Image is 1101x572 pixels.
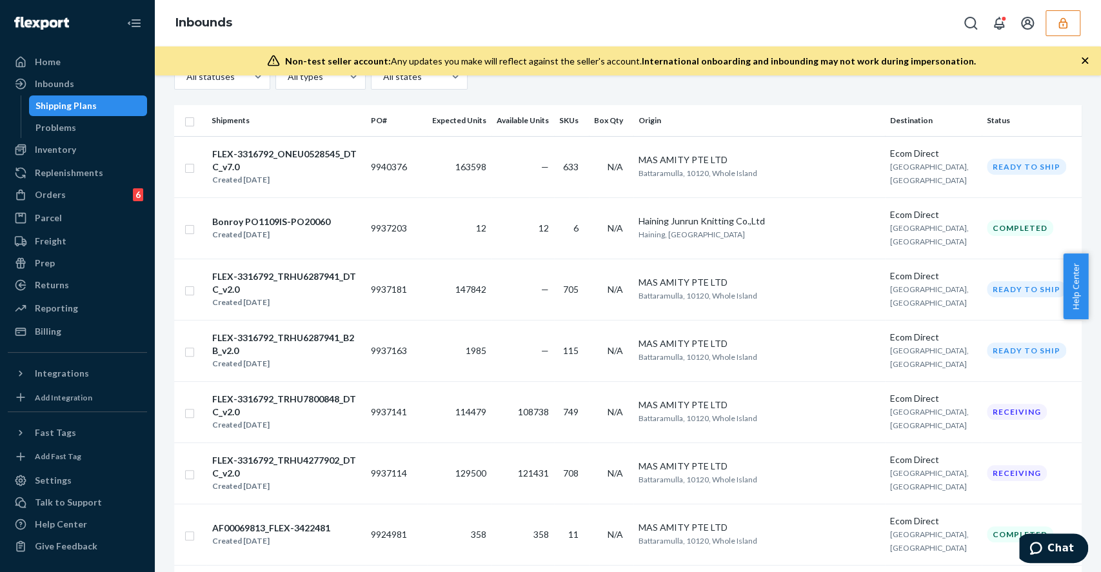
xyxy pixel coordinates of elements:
[35,474,72,487] div: Settings
[890,147,977,160] div: Ecom Direct
[8,208,147,228] a: Parcel
[212,454,360,480] div: FLEX-3316792_TRHU4277902_DTC_v2.0
[471,529,486,540] span: 358
[982,105,1082,136] th: Status
[476,222,486,233] span: 12
[987,281,1066,297] div: Ready to ship
[466,345,486,356] span: 1985
[639,337,880,350] div: MAS AMITY PTE LTD
[212,357,360,370] div: Created [DATE]
[541,284,549,295] span: —
[455,284,486,295] span: 147842
[8,139,147,160] a: Inventory
[427,105,491,136] th: Expected Units
[8,253,147,273] a: Prep
[366,442,427,504] td: 9937114
[533,529,549,540] span: 358
[8,536,147,557] button: Give Feedback
[589,105,633,136] th: Box Qty
[366,136,427,197] td: 9940376
[212,393,360,419] div: FLEX-3316792_TRHU7800848_DTC_v2.0
[890,284,969,308] span: [GEOGRAPHIC_DATA], [GEOGRAPHIC_DATA]
[890,162,969,185] span: [GEOGRAPHIC_DATA], [GEOGRAPHIC_DATA]
[8,363,147,384] button: Integrations
[1063,253,1088,319] button: Help Center
[455,468,486,478] span: 129500
[608,468,623,478] span: N/A
[35,496,102,509] div: Talk to Support
[1019,533,1088,566] iframe: Opens a widget where you can chat to one of our agents
[491,105,554,136] th: Available Units
[35,143,76,156] div: Inventory
[35,279,69,291] div: Returns
[639,153,880,166] div: MAS AMITY PTE LTD
[8,448,147,466] a: Add Fast Tag
[35,166,103,179] div: Replenishments
[35,55,61,68] div: Home
[35,540,97,553] div: Give Feedback
[35,426,76,439] div: Fast Tags
[366,197,427,259] td: 9937203
[639,536,757,546] span: Battaramulla, 10120, Whole Island
[541,345,549,356] span: —
[8,514,147,535] a: Help Center
[518,406,549,417] span: 108738
[175,15,232,30] a: Inbounds
[8,298,147,319] a: Reporting
[568,529,579,540] span: 11
[890,392,977,405] div: Ecom Direct
[121,10,147,36] button: Close Navigation
[35,302,78,315] div: Reporting
[35,257,55,270] div: Prep
[986,10,1012,36] button: Open notifications
[212,331,360,357] div: FLEX-3316792_TRHU6287941_B2B_v2.0
[35,367,89,380] div: Integrations
[563,468,579,478] span: 708
[885,105,982,136] th: Destination
[455,406,486,417] span: 114479
[8,184,147,205] a: Orders6
[633,105,885,136] th: Origin
[639,413,757,423] span: Battaramulla, 10120, Whole Island
[639,399,880,411] div: MAS AMITY PTE LTD
[554,105,589,136] th: SKUs
[35,121,76,134] div: Problems
[573,222,579,233] span: 6
[987,159,1066,175] div: Ready to ship
[987,526,1053,542] div: Completed
[212,173,360,186] div: Created [DATE]
[8,74,147,94] a: Inbounds
[366,381,427,442] td: 9937141
[455,161,486,172] span: 163598
[29,95,148,116] a: Shipping Plans
[8,492,147,513] button: Talk to Support
[8,231,147,251] a: Freight
[608,161,623,172] span: N/A
[8,422,147,443] button: Fast Tags
[8,389,147,406] a: Add Integration
[608,222,623,233] span: N/A
[35,392,92,403] div: Add Integration
[8,275,147,295] a: Returns
[8,321,147,342] a: Billing
[890,529,969,553] span: [GEOGRAPHIC_DATA], [GEOGRAPHIC_DATA]
[608,284,623,295] span: N/A
[35,518,87,531] div: Help Center
[987,465,1047,481] div: Receiving
[563,406,579,417] span: 749
[133,188,143,201] div: 6
[958,10,984,36] button: Open Search Box
[639,230,745,239] span: Haining, [GEOGRAPHIC_DATA]
[212,148,360,173] div: FLEX-3316792_ONEU0528545_DTC_v7.0
[639,168,757,178] span: Battaramulla, 10120, Whole Island
[206,105,366,136] th: Shipments
[1015,10,1040,36] button: Open account menu
[35,77,74,90] div: Inbounds
[890,453,977,466] div: Ecom Direct
[890,223,969,246] span: [GEOGRAPHIC_DATA], [GEOGRAPHIC_DATA]
[890,407,969,430] span: [GEOGRAPHIC_DATA], [GEOGRAPHIC_DATA]
[212,215,330,228] div: Bonroy PO1109IS-PO20060
[366,105,427,136] th: PO#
